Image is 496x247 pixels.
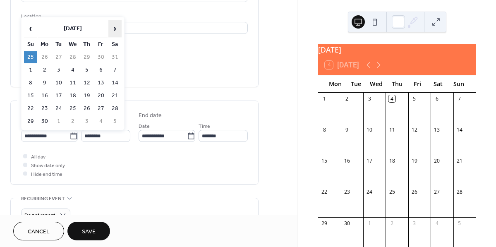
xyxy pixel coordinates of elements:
[434,95,441,102] div: 6
[24,90,37,102] td: 15
[94,90,108,102] td: 20
[411,189,418,196] div: 26
[366,189,373,196] div: 24
[80,51,93,63] td: 29
[82,228,96,236] span: Save
[66,90,79,102] td: 18
[434,220,441,227] div: 4
[199,122,210,131] span: Time
[325,75,345,92] div: Mon
[94,64,108,76] td: 6
[80,38,93,50] th: Th
[108,77,122,89] td: 14
[343,220,350,227] div: 30
[366,95,373,102] div: 3
[66,103,79,115] td: 25
[24,77,37,89] td: 8
[80,90,93,102] td: 19
[67,222,110,240] button: Save
[66,115,79,127] td: 2
[80,103,93,115] td: 26
[80,77,93,89] td: 12
[52,64,65,76] td: 3
[428,75,448,92] div: Sat
[38,115,51,127] td: 30
[321,95,328,102] div: 1
[139,111,162,120] div: End date
[38,38,51,50] th: Mo
[80,64,93,76] td: 5
[321,158,328,165] div: 15
[388,95,395,102] div: 4
[366,220,373,227] div: 1
[434,189,441,196] div: 27
[448,75,469,92] div: Sun
[52,103,65,115] td: 24
[38,64,51,76] td: 2
[321,127,328,134] div: 8
[31,170,62,179] span: Hide end time
[388,158,395,165] div: 18
[24,51,37,63] td: 25
[388,127,395,134] div: 11
[108,51,122,63] td: 31
[456,127,463,134] div: 14
[387,75,407,92] div: Thu
[80,115,93,127] td: 3
[109,20,121,37] span: ›
[52,77,65,89] td: 10
[108,64,122,76] td: 7
[38,20,108,38] th: [DATE]
[411,158,418,165] div: 19
[388,220,395,227] div: 2
[343,158,350,165] div: 16
[139,122,150,131] span: Date
[456,158,463,165] div: 21
[52,90,65,102] td: 17
[411,127,418,134] div: 12
[38,51,51,63] td: 26
[94,38,108,50] th: Fr
[456,220,463,227] div: 5
[24,64,37,76] td: 1
[321,220,328,227] div: 29
[321,189,328,196] div: 22
[345,75,366,92] div: Tue
[66,51,79,63] td: 28
[456,189,463,196] div: 28
[94,115,108,127] td: 4
[38,103,51,115] td: 23
[94,51,108,63] td: 30
[52,51,65,63] td: 27
[24,211,55,220] span: Do not repeat
[66,64,79,76] td: 4
[407,75,428,92] div: Fri
[94,103,108,115] td: 27
[388,189,395,196] div: 25
[24,115,37,127] td: 29
[31,161,65,170] span: Show date only
[28,228,50,236] span: Cancel
[66,77,79,89] td: 11
[108,103,122,115] td: 28
[108,115,122,127] td: 5
[411,220,418,227] div: 3
[21,12,246,21] div: Location
[94,77,108,89] td: 13
[343,95,350,102] div: 2
[52,38,65,50] th: Tu
[366,75,387,92] div: Wed
[343,189,350,196] div: 23
[366,127,373,134] div: 10
[13,222,64,240] button: Cancel
[38,90,51,102] td: 16
[411,95,418,102] div: 5
[38,77,51,89] td: 9
[434,158,441,165] div: 20
[21,194,65,203] span: Recurring event
[31,153,46,161] span: All day
[108,90,122,102] td: 21
[24,20,37,37] span: ‹
[343,127,350,134] div: 9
